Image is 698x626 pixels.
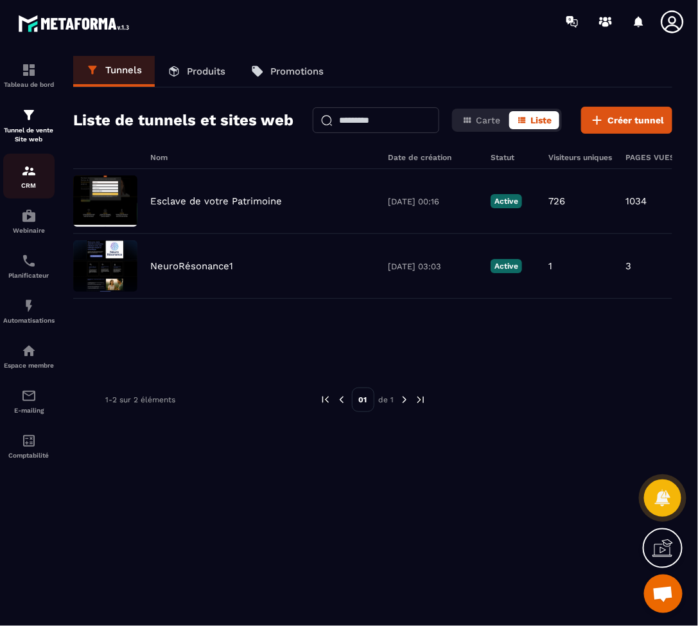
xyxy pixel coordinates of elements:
p: de 1 [379,395,394,405]
a: Promotions [238,56,336,87]
h6: Nom [150,153,375,162]
div: Open chat [644,575,683,613]
p: Active [491,259,522,273]
a: formationformationTunnel de vente Site web [3,98,55,154]
a: emailemailE-mailing [3,379,55,424]
img: formation [21,62,37,78]
img: prev [320,394,331,406]
img: next [415,394,426,406]
img: email [21,388,37,404]
button: Liste [509,111,559,129]
p: CRM [3,182,55,189]
p: Automatisations [3,317,55,324]
img: logo [18,12,134,35]
img: image [73,175,137,227]
p: 726 [548,195,565,207]
a: Tunnels [73,56,155,87]
p: 1-2 sur 2 éléments [105,395,175,404]
h2: Liste de tunnels et sites web [73,107,293,133]
img: automations [21,298,37,314]
h6: Statut [491,153,536,162]
p: Active [491,194,522,208]
p: Esclave de votre Patrimoine [150,195,282,207]
p: 1 [548,260,552,272]
p: Comptabilité [3,452,55,459]
img: automations [21,208,37,224]
p: Planificateur [3,272,55,279]
button: Créer tunnel [581,107,672,134]
p: Tableau de bord [3,81,55,88]
a: schedulerschedulerPlanificateur [3,244,55,289]
img: image [73,240,137,292]
img: accountant [21,433,37,449]
p: [DATE] 00:16 [388,197,478,206]
h6: Visiteurs uniques [548,153,613,162]
p: Tunnel de vente Site web [3,126,55,144]
img: automations [21,343,37,359]
a: Produits [155,56,238,87]
img: formation [21,163,37,179]
p: Promotions [270,66,324,77]
p: [DATE] 03:03 [388,262,478,271]
p: Webinaire [3,227,55,234]
p: Produits [187,66,225,77]
a: formationformationTableau de bord [3,53,55,98]
p: Espace membre [3,362,55,369]
a: automationsautomationsEspace membre [3,334,55,379]
h6: PAGES VUES [625,153,677,162]
h6: Date de création [388,153,478,162]
p: 1034 [625,195,647,207]
p: NeuroRésonance1 [150,260,233,272]
span: Créer tunnel [607,114,664,127]
p: 3 [625,260,631,272]
p: E-mailing [3,407,55,414]
a: automationsautomationsWebinaire [3,199,55,244]
span: Liste [530,115,552,125]
p: 01 [352,388,374,412]
a: accountantaccountantComptabilité [3,424,55,469]
img: prev [336,394,347,406]
a: automationsautomationsAutomatisations [3,289,55,334]
img: scheduler [21,253,37,269]
p: Tunnels [105,64,142,76]
span: Carte [476,115,500,125]
img: formation [21,107,37,123]
a: formationformationCRM [3,154,55,199]
button: Carte [455,111,508,129]
img: next [399,394,410,406]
